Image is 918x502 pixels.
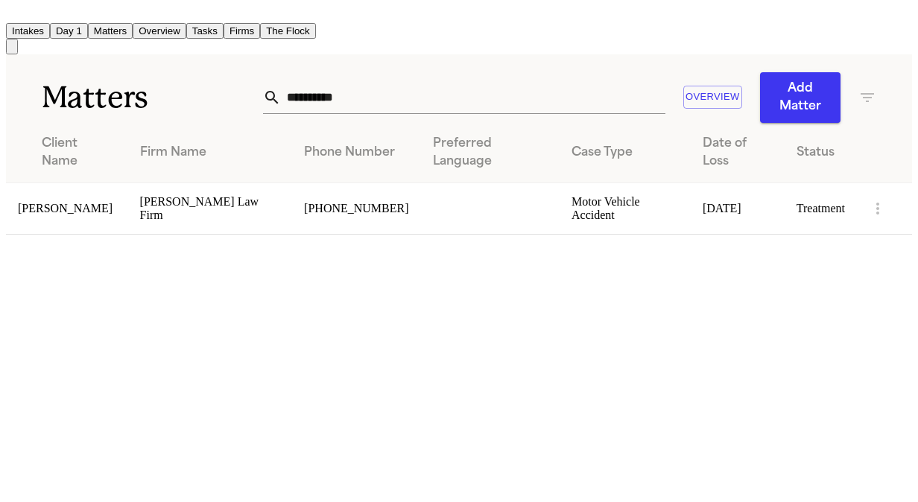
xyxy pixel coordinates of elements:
img: Finch Logo [6,6,24,20]
td: [PERSON_NAME] Law Firm [128,182,293,234]
button: Firms [224,23,260,39]
a: Intakes [6,24,50,36]
button: Tasks [186,23,224,39]
td: Motor Vehicle Accident [560,182,691,234]
button: Overview [683,86,742,109]
td: Treatment [785,182,857,234]
button: Add Matter [760,72,841,123]
a: Firms [224,24,260,36]
div: Status [797,144,845,162]
div: Phone Number [304,144,408,162]
button: The Flock [260,23,316,39]
td: [PERSON_NAME] [6,182,128,234]
div: Firm Name [140,144,281,162]
a: Home [6,10,24,22]
button: Day 1 [50,23,88,39]
a: The Flock [260,24,316,36]
h1: Matters [42,79,263,116]
a: Overview [133,24,186,36]
div: Case Type [572,144,679,162]
button: Overview [133,23,186,39]
a: Tasks [186,24,224,36]
a: Matters [88,24,133,36]
div: Client Name [42,135,116,171]
button: Matters [88,23,133,39]
td: [DATE] [691,182,785,234]
div: Preferred Language [433,135,548,171]
td: [PHONE_NUMBER] [292,182,420,234]
button: Intakes [6,23,50,39]
a: Day 1 [50,24,88,36]
div: Date of Loss [703,135,773,171]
